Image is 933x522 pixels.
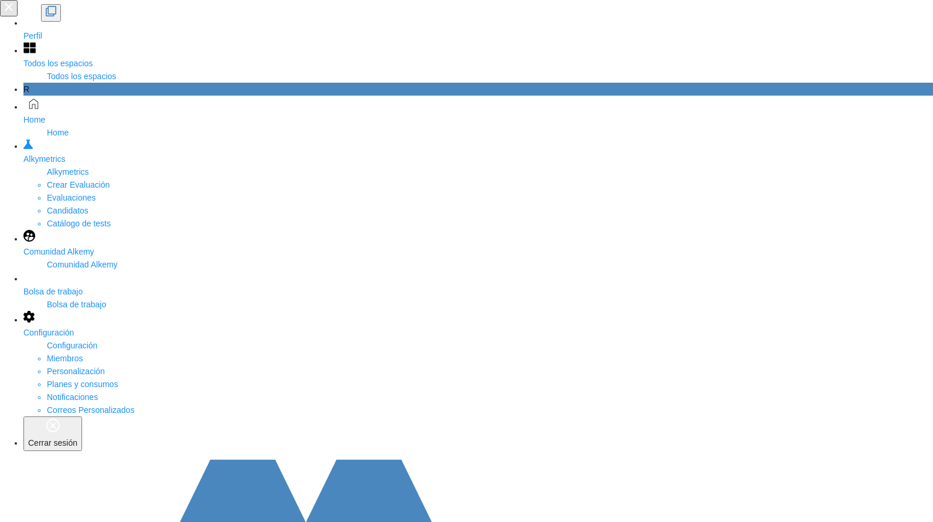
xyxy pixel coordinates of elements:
[23,328,74,337] span: Configuración
[47,341,97,350] span: Configuración
[47,300,106,309] span: Bolsa de trabajo
[47,128,69,137] span: Home
[23,247,94,256] span: Comunidad Alkemy
[47,219,111,228] a: Catálogo de tests
[23,416,82,451] button: Cerrar sesión
[47,392,98,402] a: Notificaciones
[28,438,77,448] span: Cerrar sesión
[47,180,110,189] a: Crear Evaluación
[23,59,93,68] span: Todos los espacios
[23,154,66,164] span: Alkymetrics
[47,72,116,81] span: Todos los espacios
[47,260,118,269] span: Comunidad Alkemy
[47,354,83,363] a: Miembros
[47,367,105,376] a: Personalización
[47,206,88,215] a: Candidatos
[23,84,29,94] span: R
[23,16,933,42] a: Perfil
[47,405,134,415] a: Correos Personalizados
[23,115,45,124] span: Home
[47,379,118,389] a: Planes y consumos
[23,31,42,40] span: Perfil
[47,193,96,202] a: Evaluaciones
[47,167,89,177] span: Alkymetrics
[23,287,83,296] span: Bolsa de trabajo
